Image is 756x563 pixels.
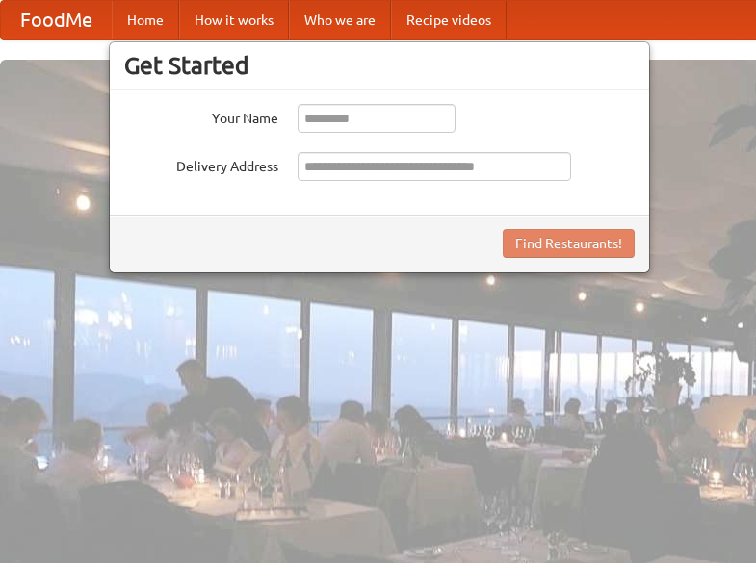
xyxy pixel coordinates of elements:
[391,1,507,39] a: Recipe videos
[124,51,635,80] h3: Get Started
[179,1,289,39] a: How it works
[1,1,112,39] a: FoodMe
[289,1,391,39] a: Who we are
[124,152,278,176] label: Delivery Address
[124,104,278,128] label: Your Name
[112,1,179,39] a: Home
[503,229,635,258] button: Find Restaurants!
